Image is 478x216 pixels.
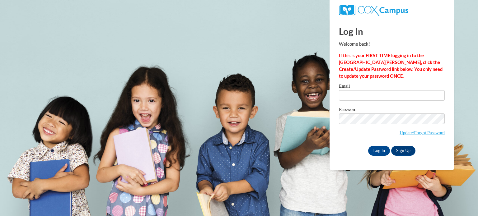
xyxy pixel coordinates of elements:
[339,107,445,113] label: Password
[339,5,408,16] img: COX Campus
[339,25,445,38] h1: Log In
[339,84,445,90] label: Email
[400,130,445,135] a: Update/Forgot Password
[339,53,443,79] strong: If this is your FIRST TIME logging in to the [GEOGRAPHIC_DATA][PERSON_NAME], click the Create/Upd...
[339,7,408,12] a: COX Campus
[339,41,445,48] p: Welcome back!
[391,146,415,156] a: Sign Up
[368,146,390,156] input: Log In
